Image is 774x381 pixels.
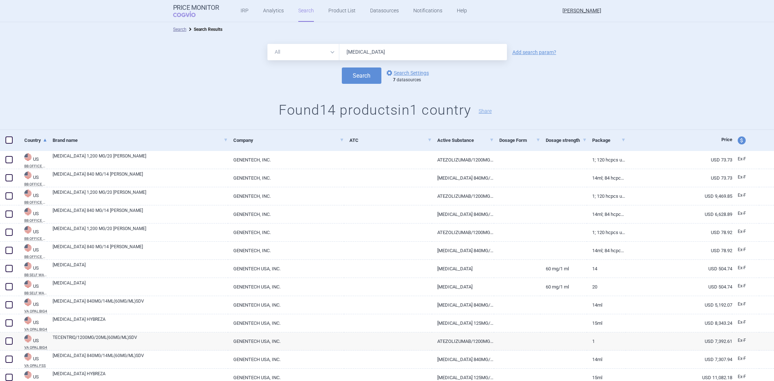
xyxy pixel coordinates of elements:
[228,169,344,187] a: GENENTECH, INC.
[24,262,32,270] img: United States
[19,225,47,241] a: USUSBB OFFICE WACAWP UNIT
[19,280,47,295] a: USUSBB SELF WACAWP UNIT
[53,207,228,220] a: [MEDICAL_DATA] 840 MG/14 [PERSON_NAME]
[173,11,206,17] span: COGVIO
[173,26,187,33] li: Search
[228,187,344,205] a: GENENTECH, INC.
[738,175,746,180] span: Ex-factory price
[194,27,222,32] strong: Search Results
[587,351,626,368] a: 14ML
[228,205,344,223] a: GENENTECH, INC.
[24,237,47,241] abbr: BB OFFICE WACAWP UNIT — Free online database of Office Administered drugs provided by BuyandBill....
[499,131,540,149] a: Dosage Form
[738,156,746,161] span: Ex-factory price
[626,187,732,205] a: USD 9,469.85
[53,225,228,238] a: [MEDICAL_DATA] 1,200 MG/20 [PERSON_NAME]
[228,224,344,241] a: GENENTECH, INC.
[732,154,759,165] a: Ex-F
[228,242,344,259] a: GENENTECH, INC.
[19,171,47,186] a: USUSBB OFFICE ASP UNIT
[732,172,759,183] a: Ex-F
[479,108,492,114] button: Share
[732,317,759,328] a: Ex-F
[24,153,32,161] img: United States
[24,310,47,313] abbr: VA OPAL BIG4 — US Department of Veteran Affairs (VA), Office of Procurement, Acquisition and Logi...
[546,131,587,149] a: Dosage strength
[738,247,746,252] span: Ex-factory price
[24,190,32,197] img: United States
[19,316,47,331] a: USUSVA OPAL BIG4
[24,226,32,233] img: United States
[738,320,746,325] span: Ex-factory price
[393,77,396,82] strong: 7
[173,4,219,18] a: Price MonitorCOGVIO
[738,356,746,361] span: Ex-factory price
[626,314,732,332] a: USD 8,343.24
[24,172,32,179] img: United States
[432,151,494,169] a: ATEZOLIZUMAB/1200MG/20ML(60MG/ML)SDV
[228,278,344,296] a: GENENTECH USA, INC.
[592,131,626,149] a: Package
[540,278,587,296] a: 60 MG/1 ML
[233,131,344,149] a: Company
[540,260,587,278] a: 60 MG/1 ML
[228,332,344,350] a: GENENTECH USA, INC.
[24,219,47,222] abbr: BB OFFICE WACAWP PCG — Free online database of Office Administered drugs provided by BuyandBill.c...
[432,169,494,187] a: [MEDICAL_DATA] 840MG/14ML(60MG/ML)SDV
[24,346,47,349] abbr: VA OPAL BIG4 — US Department of Veteran Affairs (VA), Office of Procurement, Acquisition and Logi...
[432,260,494,278] a: [MEDICAL_DATA]
[19,207,47,222] a: USUSBB OFFICE WACAWP PCG
[24,371,32,378] img: United States
[587,151,626,169] a: 1; 120 HCPCS Units
[24,183,47,186] abbr: BB OFFICE ASP UNIT — Free online database of Office Administered drugs provided by BuyandBill.com...
[432,296,494,314] a: [MEDICAL_DATA] 840MG/14ML(60MG/ML)SDV
[626,332,732,350] a: USD 7,392.61
[228,351,344,368] a: GENENTECH USA, INC.
[53,153,228,166] a: [MEDICAL_DATA] 1,200 MG/20 [PERSON_NAME]
[53,298,228,311] a: [MEDICAL_DATA] 840MG/14ML(60MG/ML)SDV
[732,353,759,364] a: Ex-F
[24,164,47,168] abbr: BB OFFICE ASP UNIT — Free online database of Office Administered drugs provided by BuyandBill.com...
[626,260,732,278] a: USD 504.74
[24,273,47,277] abbr: BB SELF WACAWP UNIT — Free online database of Self Administered drugs provided by BuyandBill.com ...
[626,169,732,187] a: USD 73.73
[432,314,494,332] a: [MEDICAL_DATA] 125MG/HYALURONIDASE-TQJS 2000UNIT/ML INJ,SOLN
[432,332,494,350] a: ATEZOLIZUMAB/1200MG/20ML(60MG/ML)SDV
[342,67,381,84] button: Search
[732,263,759,274] a: Ex-F
[53,189,228,202] a: [MEDICAL_DATA] 1,200 MG/20 [PERSON_NAME]
[24,291,47,295] abbr: BB SELF WACAWP UNIT — Free online database of Self Administered drugs provided by BuyandBill.com ...
[626,278,732,296] a: USD 504.74
[53,352,228,365] a: [MEDICAL_DATA] 840MG/14ML(60MG/ML)SDV
[24,335,32,342] img: United States
[738,193,746,198] span: Ex-factory price
[432,351,494,368] a: [MEDICAL_DATA] 840MG/14ML(60MG/ML)SDV
[587,260,626,278] a: 14
[432,278,494,296] a: [MEDICAL_DATA]
[24,317,32,324] img: United States
[53,280,228,293] a: [MEDICAL_DATA]
[19,334,47,349] a: USUSVA OPAL BIG4
[24,201,47,204] abbr: BB OFFICE WACAWP PCG — Free online database of Office Administered drugs provided by BuyandBill.c...
[53,316,228,329] a: [MEDICAL_DATA] HYBREZA
[432,187,494,205] a: ATEZOLIZUMAB/1200MG/20ML(60MG/ML)SDV
[24,131,47,149] a: Country
[19,262,47,277] a: USUSBB SELF WACAWP UNIT
[738,283,746,288] span: Ex-factory price
[587,332,626,350] a: 1
[626,242,732,259] a: USD 78.92
[626,151,732,169] a: USD 73.73
[512,50,556,55] a: Add search param?
[587,296,626,314] a: 14ML
[24,364,47,368] abbr: VA OPAL FSS — US Department of Veteran Affairs (VA), Office of Procurement, Acquisition and Logis...
[228,314,344,332] a: GENENTECH USA, INC.
[24,299,32,306] img: United States
[587,224,626,241] a: 1; 120 HCPCS Units
[738,211,746,216] span: Ex-factory price
[587,169,626,187] a: 14ML; 84 HCPCS Units
[626,224,732,241] a: USD 78.92
[24,244,32,251] img: United States
[24,280,32,288] img: United States
[732,226,759,237] a: Ex-F
[53,243,228,257] a: [MEDICAL_DATA] 840 MG/14 [PERSON_NAME]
